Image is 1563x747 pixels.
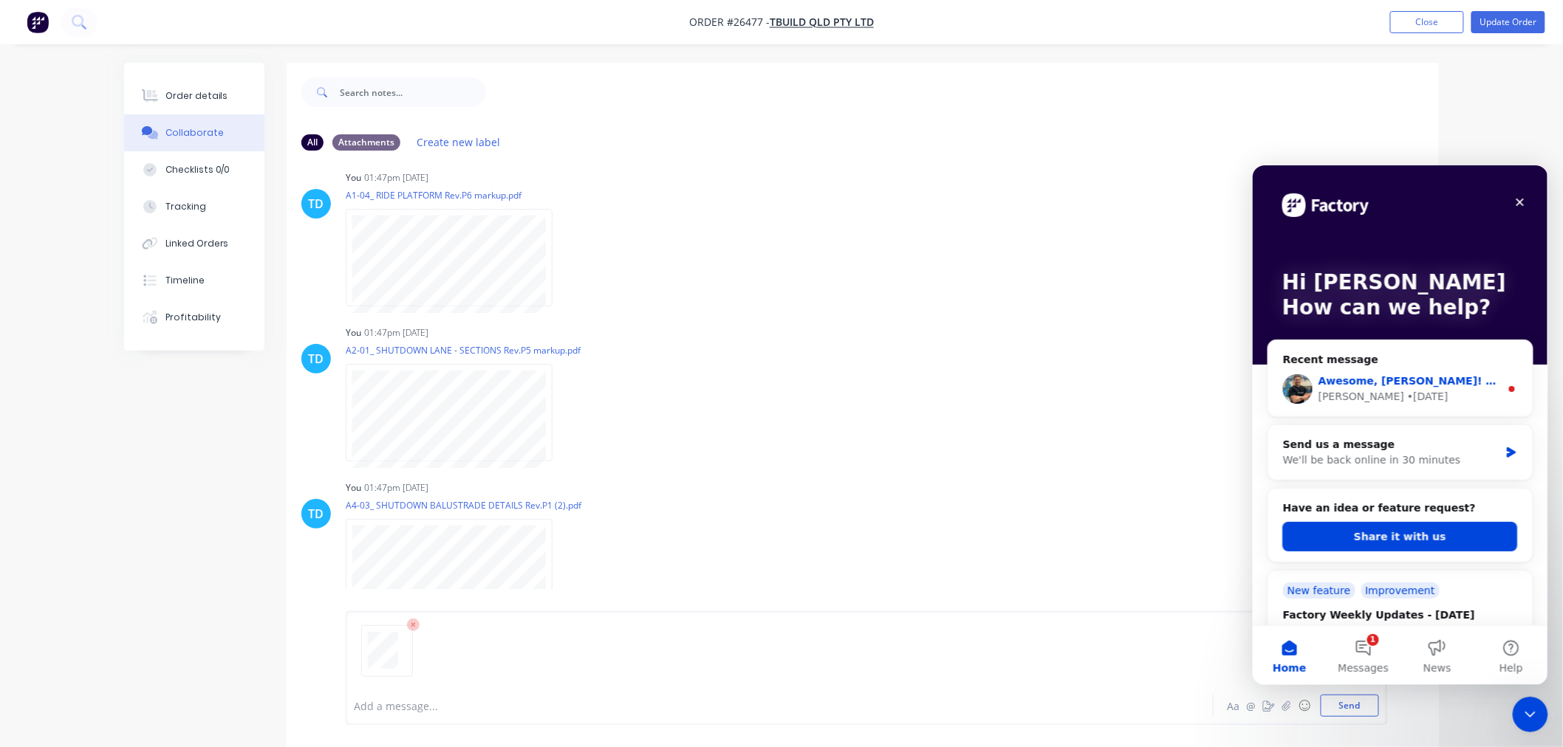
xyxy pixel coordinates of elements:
[165,163,230,176] div: Checklists 0/0
[309,350,324,368] div: TD
[689,16,770,30] span: Order #26477 -
[165,237,229,250] div: Linked Orders
[30,417,103,433] div: New feature
[1321,695,1379,717] button: Send
[364,326,428,340] div: 01:47pm [DATE]
[30,335,265,351] h2: Have an idea or feature request?
[27,11,49,33] img: Factory
[1513,697,1548,732] iframe: Intercom live chat
[30,287,247,303] div: We'll be back online in 30 minutes
[86,498,137,508] span: Messages
[165,274,205,287] div: Timeline
[165,126,224,140] div: Collaborate
[109,417,187,433] div: Improvement
[66,210,1026,221] span: Awesome, [PERSON_NAME]! We'll keep you posted as we progress, mate. When we're ready to start sho...
[222,461,295,520] button: Help
[770,16,874,30] a: TBuild QLD Pty Ltd
[124,78,264,114] button: Order details
[165,200,206,213] div: Tracking
[332,134,400,151] div: Attachments
[15,259,281,315] div: Send us a messageWe'll be back online in 30 minutes
[1296,697,1313,715] button: ☺
[1242,697,1260,715] button: @
[346,171,361,185] div: You
[346,326,361,340] div: You
[124,262,264,299] button: Timeline
[124,188,264,225] button: Tracking
[309,505,324,523] div: TD
[15,405,281,489] div: New featureImprovementFactory Weekly Updates - [DATE]
[309,195,324,213] div: TD
[247,498,270,508] span: Help
[1253,165,1548,685] iframe: Intercom live chat
[301,134,324,151] div: All
[124,299,264,336] button: Profitability
[74,461,148,520] button: Messages
[1390,11,1464,33] button: Close
[1471,11,1545,33] button: Update Order
[20,498,53,508] span: Home
[364,171,428,185] div: 01:47pm [DATE]
[30,272,247,287] div: Send us a message
[340,78,486,107] input: Search notes...
[165,311,221,324] div: Profitability
[165,89,228,103] div: Order details
[364,481,428,495] div: 01:47pm [DATE]
[30,357,265,386] button: Share it with us
[346,499,581,512] p: A4-03_ SHUTDOWN BALUSTRADE DETAILS Rev.P1 (2).pdf
[171,498,199,508] span: News
[124,151,264,188] button: Checklists 0/0
[30,442,239,458] div: Factory Weekly Updates - [DATE]
[148,461,222,520] button: News
[154,224,196,239] div: • [DATE]
[254,24,281,50] div: Close
[124,225,264,262] button: Linked Orders
[346,189,567,202] p: A1-04_ RIDE PLATFORM Rev.P6 markup.pdf
[66,224,151,239] div: [PERSON_NAME]
[346,481,361,495] div: You
[346,344,581,357] p: A2-01_ SHUTDOWN LANE - SECTIONS Rev.P5 markup.pdf
[409,132,508,152] button: Create new label
[1225,697,1242,715] button: Aa
[124,114,264,151] button: Collaborate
